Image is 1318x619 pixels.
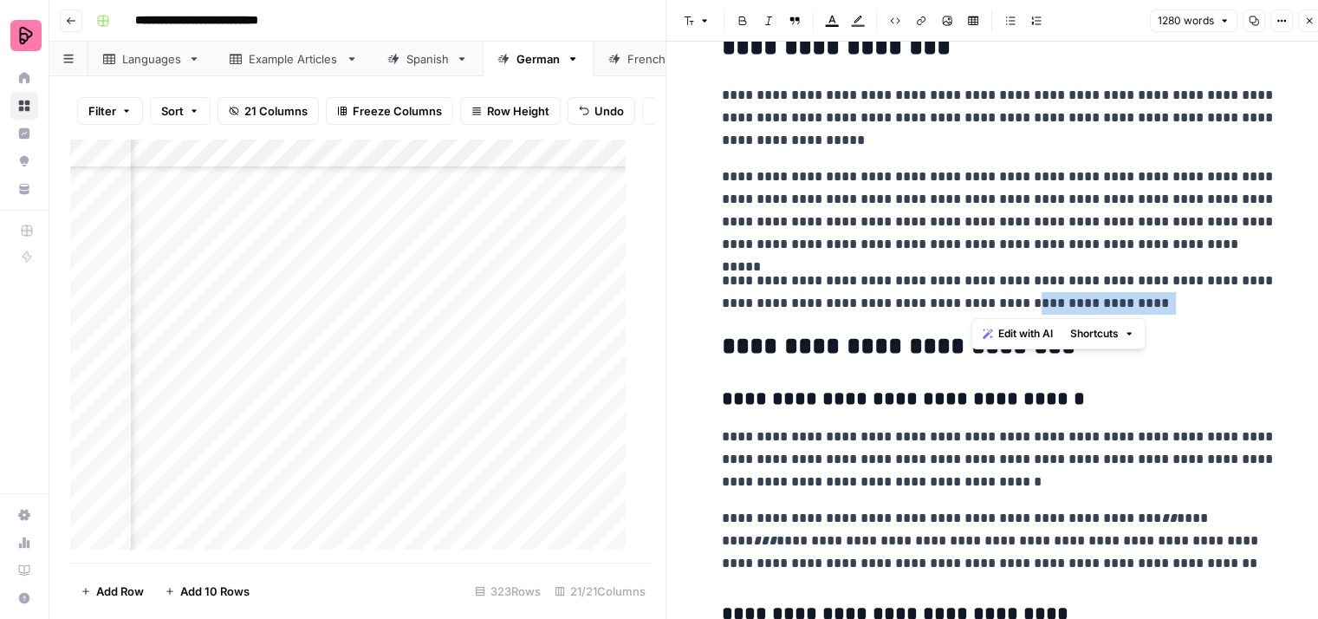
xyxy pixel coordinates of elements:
a: Usage [10,529,38,557]
span: Filter [88,102,116,120]
span: 1280 words [1158,13,1214,29]
a: French [594,42,700,76]
a: Opportunities [10,147,38,175]
span: 21 Columns [244,102,308,120]
a: Learning Hub [10,557,38,584]
button: Shortcuts [1063,323,1141,345]
button: Sort [150,97,211,125]
div: Example Articles [249,50,339,68]
span: Add 10 Rows [180,583,250,600]
div: Spanish [406,50,449,68]
div: Languages [122,50,181,68]
button: Row Height [460,97,561,125]
button: Filter [77,97,143,125]
img: Preply Logo [10,20,42,51]
a: Your Data [10,175,38,203]
span: Shortcuts [1070,326,1119,342]
span: Add Row [96,583,144,600]
a: Home [10,64,38,92]
button: Help + Support [10,584,38,612]
a: Example Articles [215,42,373,76]
div: 323 Rows [468,577,548,605]
span: Freeze Columns [353,102,442,120]
span: Sort [161,102,184,120]
a: German [483,42,594,76]
div: German [516,50,560,68]
span: Edit with AI [998,326,1053,342]
a: Languages [88,42,215,76]
div: French [627,50,666,68]
button: Add 10 Rows [154,577,260,605]
button: Workspace: Preply [10,14,38,57]
a: Settings [10,501,38,529]
button: 1280 words [1150,10,1237,32]
div: 21/21 Columns [548,577,653,605]
a: Insights [10,120,38,147]
button: 21 Columns [218,97,319,125]
span: Row Height [487,102,549,120]
span: Undo [594,102,624,120]
button: Add Row [70,577,154,605]
button: Undo [568,97,635,125]
a: Browse [10,92,38,120]
button: Edit with AI [976,323,1060,345]
a: Spanish [373,42,483,76]
button: Freeze Columns [326,97,453,125]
